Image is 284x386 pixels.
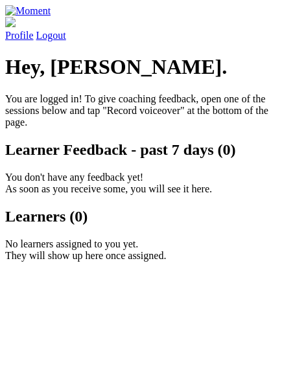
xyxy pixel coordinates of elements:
[5,141,279,159] h2: Learner Feedback - past 7 days (0)
[5,93,279,128] p: You are logged in! To give coaching feedback, open one of the sessions below and tap "Record voic...
[5,17,16,27] img: default_avatar-b4e2223d03051bc43aaaccfb402a43260a3f17acc7fafc1603fdf008d6cba3c9.png
[5,5,51,17] img: Moment
[5,208,279,225] h2: Learners (0)
[36,30,66,41] a: Logout
[5,55,279,79] h1: Hey, [PERSON_NAME].
[5,172,279,195] p: You don't have any feedback yet! As soon as you receive some, you will see it here.
[5,17,279,41] a: Profile
[5,238,279,262] p: No learners assigned to you yet. They will show up here once assigned.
